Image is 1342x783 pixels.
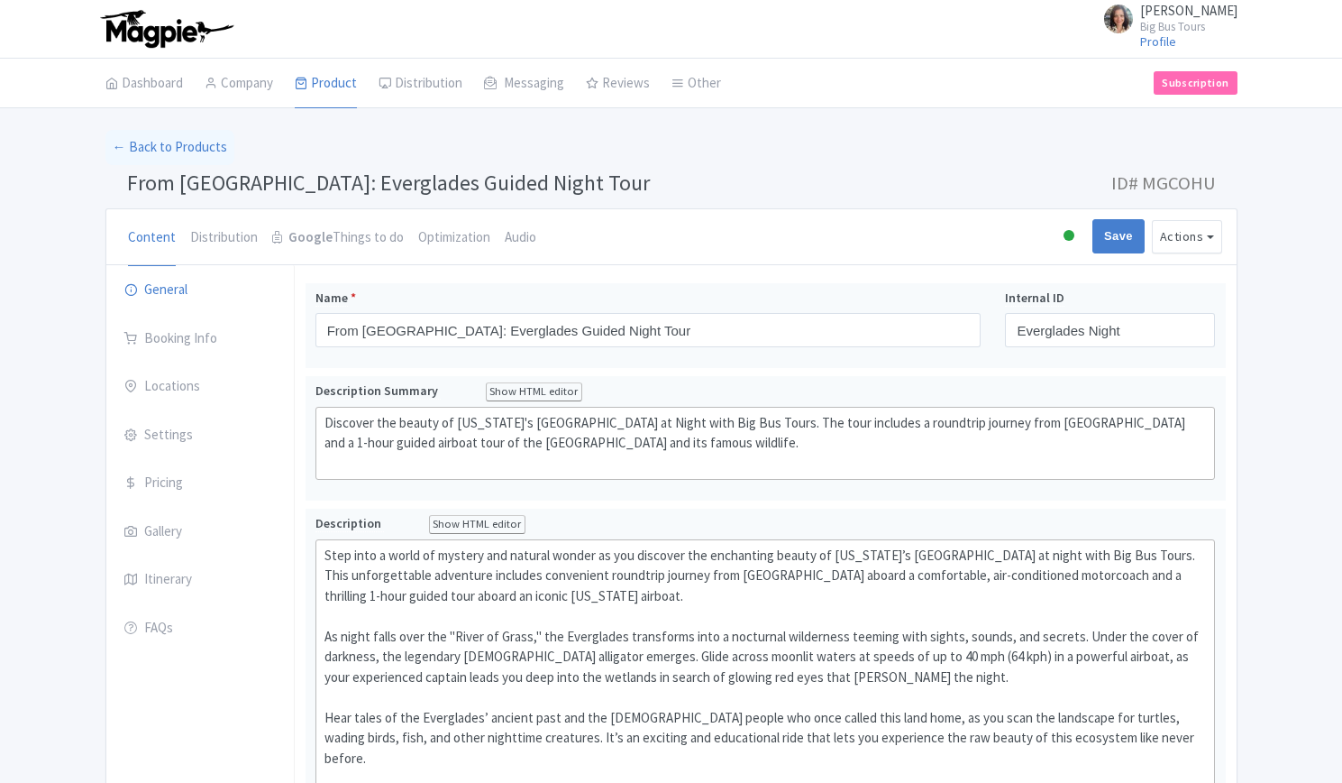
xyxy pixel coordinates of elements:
[106,265,294,316] a: General
[1152,220,1222,253] button: Actions
[128,209,176,267] a: Content
[379,59,462,109] a: Distribution
[106,603,294,654] a: FAQs
[671,59,721,109] a: Other
[105,59,183,109] a: Dashboard
[1140,2,1237,19] span: [PERSON_NAME]
[1005,290,1064,307] span: Internal ID
[315,290,348,307] span: Name
[272,209,404,267] a: GoogleThings to do
[106,410,294,461] a: Settings
[1092,219,1145,253] input: Save
[1093,4,1237,32] a: [PERSON_NAME] Big Bus Tours
[295,59,357,109] a: Product
[324,413,1207,474] div: Discover the beauty of [US_STATE]'s [GEOGRAPHIC_DATA] at Night with Big Bus Tours. The tour inclu...
[315,382,441,400] span: Description Summary
[105,130,234,165] a: ← Back to Products
[315,515,384,532] span: Description
[429,515,526,534] div: Show HTML editor
[484,59,564,109] a: Messaging
[486,382,583,401] div: Show HTML editor
[106,314,294,364] a: Booking Info
[288,227,333,248] strong: Google
[106,555,294,605] a: Itinerary
[1111,165,1216,201] span: ID# MGCOHU
[190,209,258,267] a: Distribution
[1154,71,1237,95] a: Subscription
[106,458,294,509] a: Pricing
[1104,5,1133,33] img: jfp7o2nd6rbrsspqilhl.jpg
[96,9,236,49] img: logo-ab69f6fb50320c5b225c76a69d11143b.png
[106,362,294,412] a: Locations
[1140,33,1176,50] a: Profile
[127,169,650,197] span: From [GEOGRAPHIC_DATA]: Everglades Guided Night Tour
[1060,223,1078,251] div: Active
[1140,21,1237,32] small: Big Bus Tours
[586,59,650,109] a: Reviews
[505,209,536,267] a: Audio
[418,209,490,267] a: Optimization
[106,507,294,557] a: Gallery
[205,59,273,109] a: Company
